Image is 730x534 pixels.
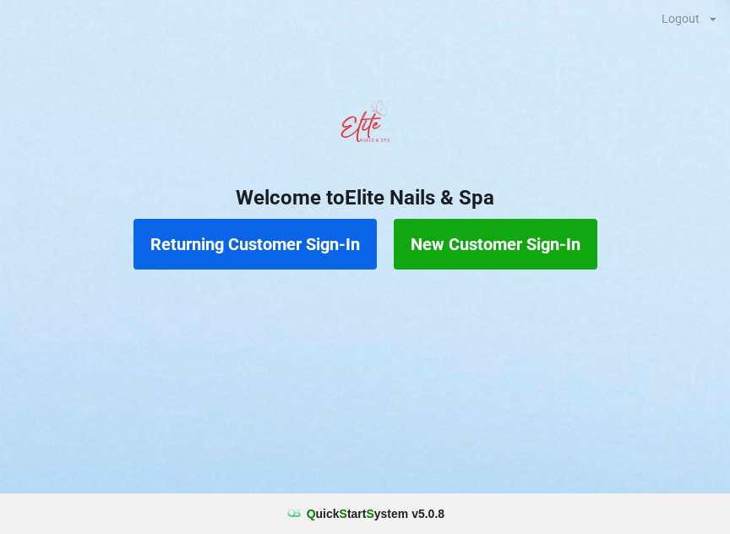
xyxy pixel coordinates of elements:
[394,219,597,270] button: New Customer Sign-In
[286,505,302,522] img: favicon.ico
[307,507,316,520] span: Q
[366,507,373,520] span: S
[133,219,377,270] button: Returning Customer Sign-In
[340,507,347,520] span: S
[307,505,444,522] b: uick tart ystem v 5.0.8
[662,13,700,25] div: Logout
[331,92,399,160] img: EliteNailsSpa-Logo1.png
